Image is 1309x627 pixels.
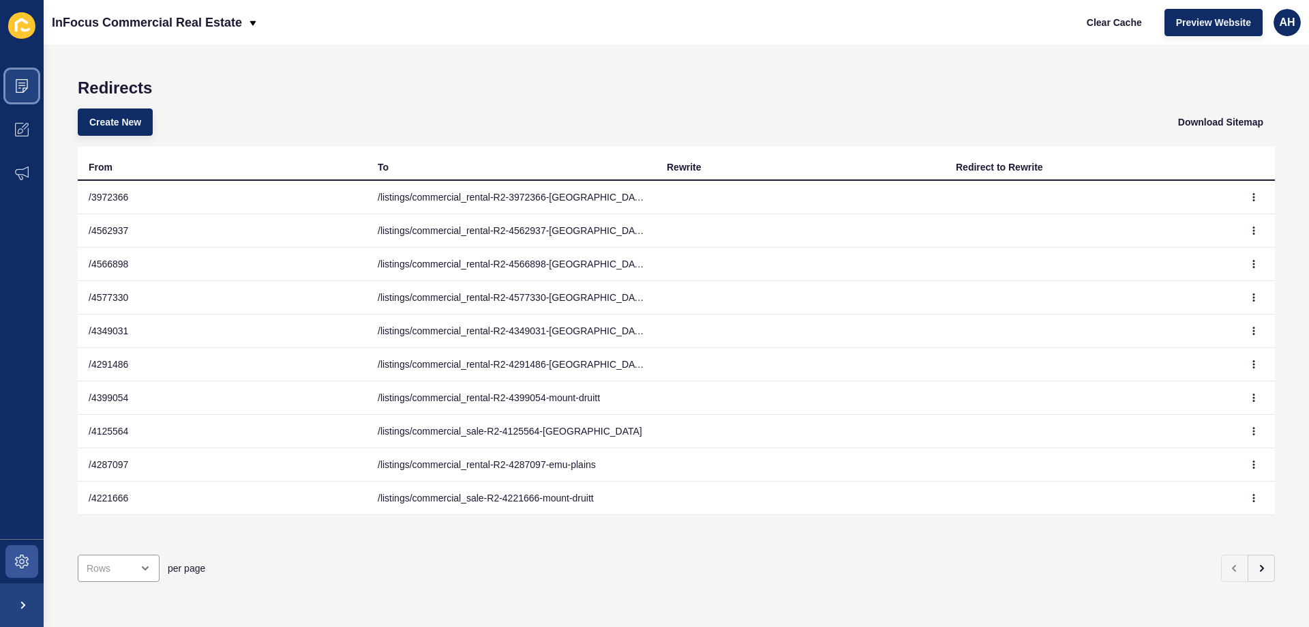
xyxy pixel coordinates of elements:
button: Create New [78,108,153,136]
td: /4349031 [78,315,367,348]
div: open menu [78,555,160,582]
td: /4566898 [78,248,367,281]
span: Download Sitemap [1178,115,1263,129]
td: /listings/commercial_rental-R2-4287097-emu-plains [367,448,656,482]
td: /4125564 [78,415,367,448]
span: Clear Cache [1087,16,1142,29]
td: /listings/commercial_rental-R2-4349031-[GEOGRAPHIC_DATA] [367,315,656,348]
span: Preview Website [1176,16,1251,29]
td: /listings/commercial_sale-R2-4125564-[GEOGRAPHIC_DATA] [367,415,656,448]
td: /4399054 [78,381,367,415]
td: /listings/commercial_sale-R2-4221666-mount-druitt [367,482,656,515]
td: /listings/commercial_rental-R2-4399054-mount-druitt [367,381,656,415]
p: InFocus Commercial Real Estate [52,5,242,40]
span: Create New [89,115,141,129]
td: /3972366 [78,181,367,214]
span: per page [168,562,205,575]
td: /4287097 [78,448,367,482]
td: /listings/commercial_rental-R2-4562937-[GEOGRAPHIC_DATA] [367,214,656,248]
td: /listings/commercial_rental-R2-3972366-[GEOGRAPHIC_DATA] [367,181,656,214]
span: AH [1279,16,1295,29]
button: Clear Cache [1075,9,1154,36]
button: Download Sitemap [1167,108,1275,136]
td: /4291486 [78,348,367,381]
td: /4577330 [78,281,367,315]
td: /listings/commercial_rental-R2-4291486-[GEOGRAPHIC_DATA] [367,348,656,381]
div: Rewrite [667,160,702,174]
td: /4221666 [78,482,367,515]
td: /listings/commercial_rental-R2-4577330-[GEOGRAPHIC_DATA] [367,281,656,315]
button: Preview Website [1164,9,1263,36]
td: /4562937 [78,214,367,248]
div: Redirect to Rewrite [956,160,1043,174]
div: From [89,160,112,174]
td: /listings/commercial_rental-R2-4566898-[GEOGRAPHIC_DATA] [367,248,656,281]
h1: Redirects [78,78,1275,98]
div: To [378,160,389,174]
